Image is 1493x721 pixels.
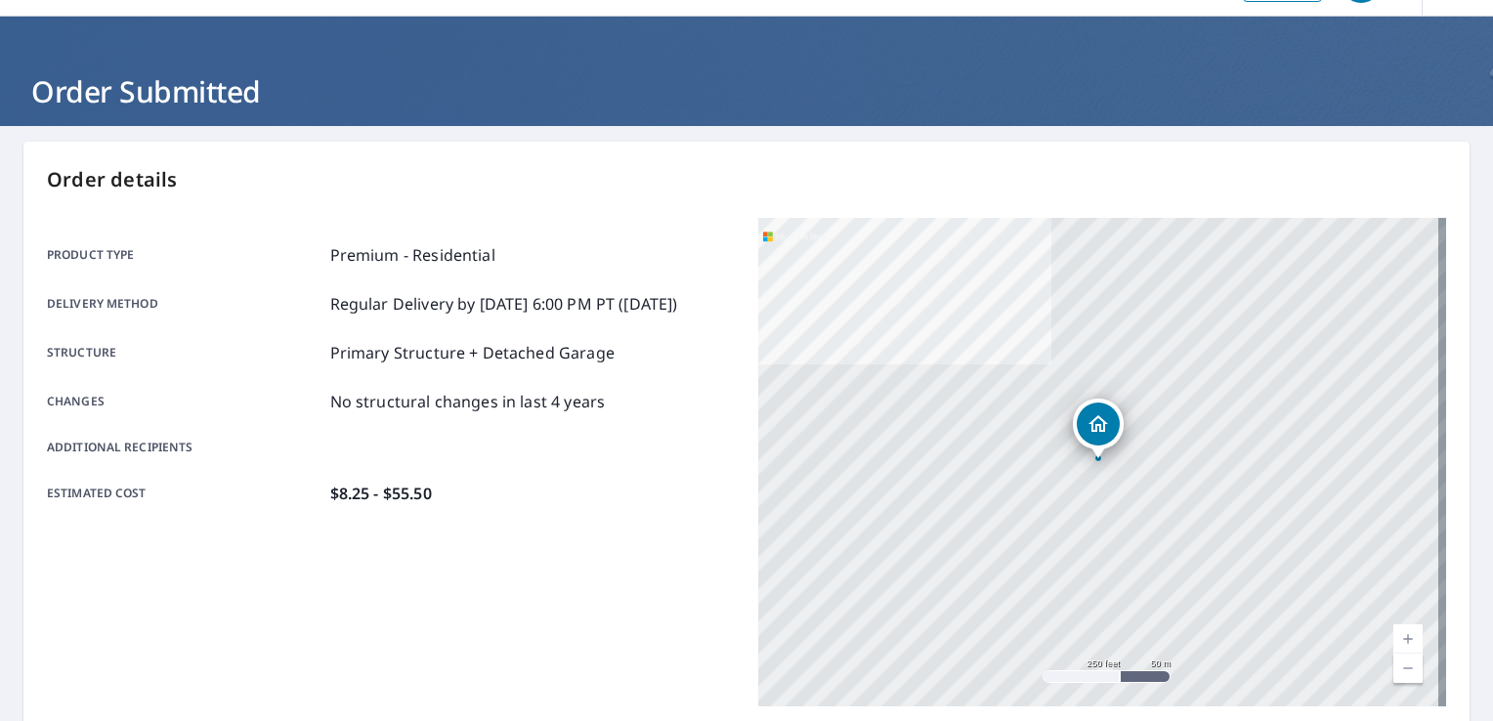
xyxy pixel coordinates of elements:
p: $8.25 - $55.50 [330,482,432,505]
p: Additional recipients [47,439,322,456]
h1: Order Submitted [23,71,1470,111]
p: Regular Delivery by [DATE] 6:00 PM PT ([DATE]) [330,292,678,316]
a: Current Level 17, Zoom In [1393,624,1423,654]
p: Primary Structure + Detached Garage [330,341,615,364]
p: Estimated cost [47,482,322,505]
p: Structure [47,341,322,364]
p: Order details [47,165,1446,194]
p: Premium - Residential [330,243,495,267]
p: No structural changes in last 4 years [330,390,606,413]
p: Changes [47,390,322,413]
a: Current Level 17, Zoom Out [1393,654,1423,683]
p: Product type [47,243,322,267]
p: Delivery method [47,292,322,316]
div: Dropped pin, building 1, Residential property, 220 Winslow Way Columbia, SC 29229 [1073,399,1124,459]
